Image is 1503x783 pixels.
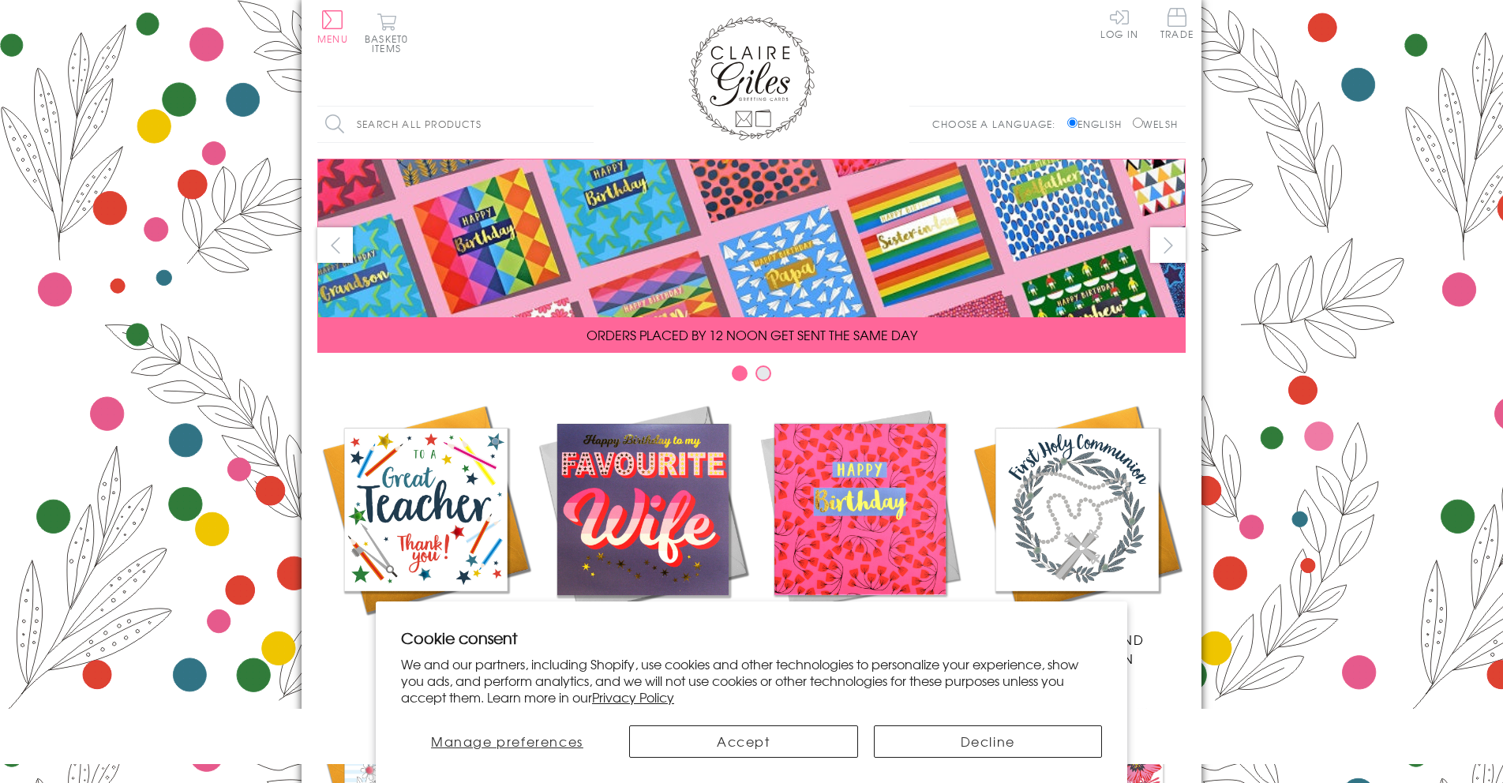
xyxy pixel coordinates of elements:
[1067,118,1078,128] input: English
[688,16,815,140] img: Claire Giles Greetings Cards
[317,32,348,46] span: Menu
[1150,227,1186,263] button: next
[592,687,674,706] a: Privacy Policy
[874,725,1103,758] button: Decline
[587,325,917,344] span: ORDERS PLACED BY 12 NOON GET SENT THE SAME DAY
[317,10,348,43] button: Menu
[932,117,1064,131] p: Choose a language:
[1067,117,1130,131] label: English
[969,401,1186,668] a: Communion and Confirmation
[732,365,748,381] button: Carousel Page 1 (Current Slide)
[401,656,1102,705] p: We and our partners, including Shopify, use cookies and other technologies to personalize your ex...
[1133,117,1178,131] label: Welsh
[401,725,613,758] button: Manage preferences
[629,725,858,758] button: Accept
[755,365,771,381] button: Carousel Page 2
[365,13,408,53] button: Basket0 items
[1133,118,1143,128] input: Welsh
[401,627,1102,649] h2: Cookie consent
[751,401,969,649] a: Birthdays
[317,401,534,649] a: Academic
[534,401,751,649] a: New Releases
[431,732,583,751] span: Manage preferences
[317,227,353,263] button: prev
[1160,8,1194,39] span: Trade
[1160,8,1194,42] a: Trade
[317,107,594,142] input: Search all products
[578,107,594,142] input: Search
[317,365,1186,389] div: Carousel Pagination
[1100,8,1138,39] a: Log In
[372,32,408,55] span: 0 items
